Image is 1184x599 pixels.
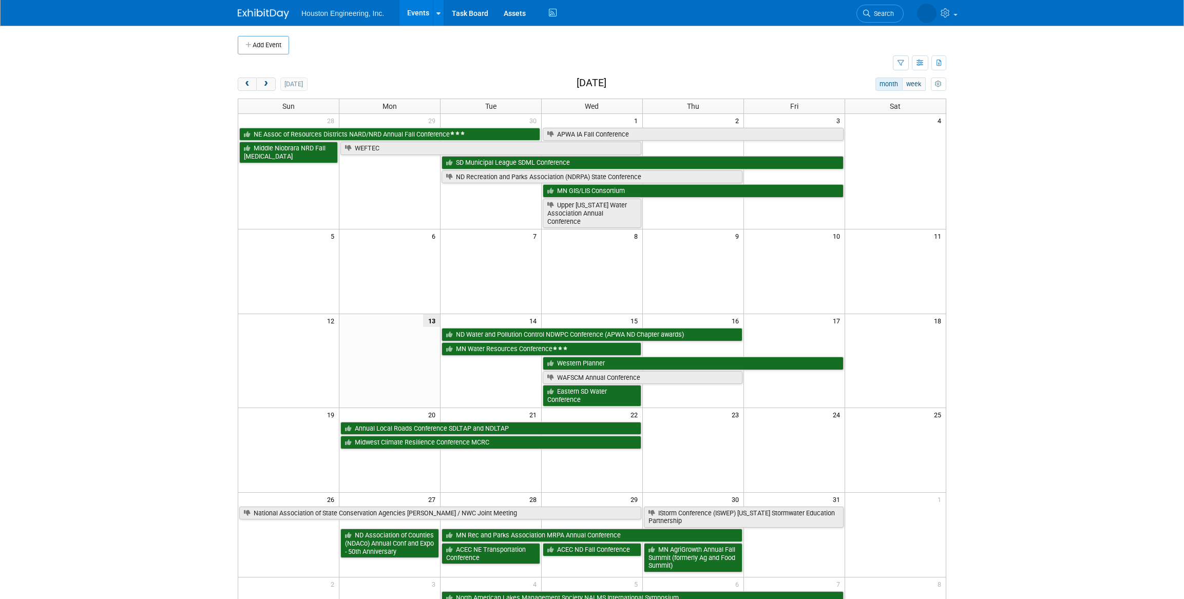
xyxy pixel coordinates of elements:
[427,114,440,127] span: 29
[790,102,798,110] span: Fri
[528,493,541,506] span: 28
[832,229,845,242] span: 10
[431,577,440,590] span: 3
[543,184,844,198] a: MN GIS/LIS Consortium
[629,314,642,327] span: 15
[442,543,540,564] a: ACEC NE Transportation Conference
[301,9,384,17] span: Houston Engineering, Inc.
[734,229,743,242] span: 9
[442,156,843,169] a: SD Municipal League SDML Conference
[280,78,308,91] button: [DATE]
[543,199,641,228] a: Upper [US_STATE] Water Association Annual Conference
[937,577,946,590] span: 8
[326,114,339,127] span: 28
[326,408,339,421] span: 19
[239,507,641,520] a: National Association of State Conservation Agencies [PERSON_NAME] / NWC Joint Meeting
[340,142,641,155] a: WEFTEC
[238,9,289,19] img: ExhibitDay
[330,229,339,242] span: 5
[832,314,845,327] span: 17
[731,493,743,506] span: 30
[585,102,599,110] span: Wed
[856,5,904,23] a: Search
[734,577,743,590] span: 6
[543,357,844,370] a: Western Planner
[933,408,946,421] span: 25
[543,128,844,141] a: APWA IA Fall Conference
[442,170,742,184] a: ND Recreation and Parks Association (NDRPA) State Conference
[282,102,295,110] span: Sun
[326,314,339,327] span: 12
[543,543,641,556] a: ACEC ND Fall Conference
[485,102,496,110] span: Tue
[644,507,844,528] a: IStorm Conference (ISWEP) [US_STATE] Stormwater Education Partnership
[731,408,743,421] span: 23
[238,36,289,54] button: Add Event
[383,102,397,110] span: Mon
[423,314,440,327] span: 13
[442,342,641,356] a: MN Water Resources Conference
[937,493,946,506] span: 1
[532,229,541,242] span: 7
[528,314,541,327] span: 14
[340,436,641,449] a: Midwest Climate Resilience Conference MCRC
[870,10,894,17] span: Search
[528,114,541,127] span: 30
[442,529,742,542] a: MN Rec and Parks Association MRPA Annual Conference
[902,78,926,91] button: week
[543,385,641,406] a: Eastern SD Water Conference
[528,408,541,421] span: 21
[427,493,440,506] span: 27
[326,493,339,506] span: 26
[734,114,743,127] span: 2
[629,408,642,421] span: 22
[931,78,946,91] button: myCustomButton
[933,314,946,327] span: 18
[890,102,901,110] span: Sat
[340,529,439,558] a: ND Association of Counties (NDACo) Annual Conf and Expo - 50th Anniversary
[633,229,642,242] span: 8
[238,78,257,91] button: prev
[933,229,946,242] span: 11
[644,543,742,572] a: MN AgriGrowth Annual Fall Summit (formerly Ag and Food Summit)
[239,142,338,163] a: Middle Niobrara NRD Fall [MEDICAL_DATA]
[239,128,540,141] a: NE Assoc of Resources Districts NARD/NRD Annual Fall Conference
[427,408,440,421] span: 20
[330,577,339,590] span: 2
[731,314,743,327] span: 16
[687,102,699,110] span: Thu
[629,493,642,506] span: 29
[835,577,845,590] span: 7
[256,78,275,91] button: next
[543,371,742,384] a: WAFSCM Annual Conference
[832,493,845,506] span: 31
[340,422,641,435] a: Annual Local Roads Conference SDLTAP and NDLTAP
[917,4,937,23] img: Heidi Joarnt
[832,408,845,421] span: 24
[835,114,845,127] span: 3
[577,78,606,89] h2: [DATE]
[633,114,642,127] span: 1
[935,81,942,88] i: Personalize Calendar
[633,577,642,590] span: 5
[937,114,946,127] span: 4
[442,328,742,341] a: ND Water and Pollution Control NDWPC Conference (APWA ND Chapter awards)
[875,78,903,91] button: month
[431,229,440,242] span: 6
[532,577,541,590] span: 4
